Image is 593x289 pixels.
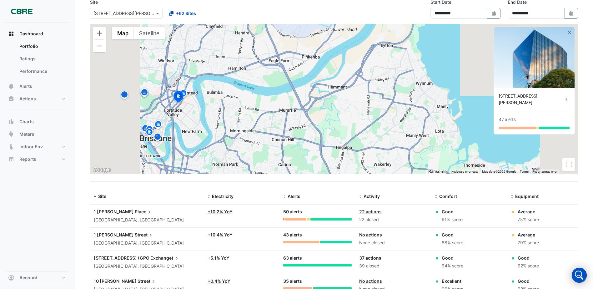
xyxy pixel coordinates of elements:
span: Indoor Env [19,144,43,150]
img: site-pin.svg [144,125,154,136]
span: Equipment [515,194,539,199]
div: 39 closed [359,262,427,270]
div: None closed [359,239,427,246]
img: site-pin.svg [140,124,150,135]
span: Comfort [439,194,457,199]
span: Alerts [19,83,32,89]
div: 47 alerts [499,116,516,123]
a: Terms (opens in new tab) [520,170,529,173]
span: Alerts [288,194,300,199]
a: 22 actions [359,209,382,214]
a: Open this area in Google Maps (opens a new window) [92,166,112,174]
img: Company Logo [8,5,36,18]
span: Meters [19,131,34,137]
span: Activity [364,194,380,199]
app-icon: Alerts [8,83,14,89]
div: [GEOGRAPHIC_DATA], [GEOGRAPHIC_DATA] [94,216,200,224]
div: [STREET_ADDRESS][PERSON_NAME] [499,93,563,106]
div: 63 alerts [283,255,351,262]
a: Ratings [14,53,70,65]
span: Dashboard [19,31,43,37]
div: Good [442,231,463,238]
div: Good [442,255,463,261]
app-icon: Charts [8,119,14,125]
button: Toggle fullscreen view [562,158,575,171]
span: Reports [19,156,36,162]
span: Exchange) [150,255,180,261]
span: +62 Sites [176,10,196,17]
button: Indoor Env [5,140,70,153]
app-icon: Meters [8,131,14,137]
div: Dashboard [5,40,70,80]
span: Account [19,275,38,281]
a: +5.1% YoY [208,255,229,261]
a: Report a map error [532,170,557,173]
div: 79% score [518,239,539,246]
a: 37 actions [359,255,381,261]
img: Google [92,166,112,174]
img: site-pin.svg [119,90,129,101]
span: Street [138,278,157,285]
div: Good [442,208,463,215]
span: Street [135,231,154,238]
div: 92% score [518,262,539,270]
button: Show satellite imagery [134,27,165,39]
button: +62 Sites [165,8,200,19]
div: Open Intercom Messenger [572,268,587,283]
button: Alerts [5,80,70,93]
a: +10.4% YoY [208,232,233,237]
a: +10.2% YoY [208,209,233,214]
img: 900 Ann Street [494,27,575,88]
div: 22 closed [359,216,427,223]
app-icon: Actions [8,96,14,102]
span: 1 [PERSON_NAME] [94,209,134,214]
div: Average [518,231,539,238]
div: 75% score [518,216,539,223]
button: Keyboard shortcuts [451,170,478,174]
span: Site [98,194,106,199]
button: Zoom out [93,40,106,52]
div: Good [518,278,539,284]
div: 50 alerts [283,208,351,215]
span: Map data ©2025 Google [482,170,516,173]
span: Actions [19,96,36,102]
div: [GEOGRAPHIC_DATA], [GEOGRAPHIC_DATA] [94,263,200,270]
div: Average [518,208,539,215]
span: Charts [19,119,34,125]
app-icon: Indoor Env [8,144,14,150]
a: No actions [359,278,382,284]
div: Good [518,255,539,261]
div: 43 alerts [283,231,351,239]
button: Actions [5,93,70,105]
span: 1 [PERSON_NAME] [94,232,134,237]
button: Show street map [112,27,134,39]
button: Reports [5,153,70,165]
fa-icon: Select Date [569,11,574,16]
span: 10 [PERSON_NAME] [94,278,137,284]
div: 35 alerts [283,278,351,285]
app-icon: Dashboard [8,31,14,37]
button: Meters [5,128,70,140]
div: 94% score [442,262,463,270]
button: Zoom in [93,27,106,39]
img: site-pin.svg [144,128,154,139]
div: 88% score [442,239,463,246]
button: Account [5,271,70,284]
img: site-pin.svg [153,120,163,131]
button: Charts [5,115,70,128]
a: Portfolio [14,40,70,53]
img: site-pin-selected.svg [172,90,185,105]
span: Place [135,208,153,215]
a: No actions [359,232,382,237]
div: Excellent [442,278,463,284]
div: [GEOGRAPHIC_DATA], [GEOGRAPHIC_DATA] [94,240,200,247]
img: site-pin.svg [153,132,163,143]
img: site-pin.svg [178,89,188,100]
span: Electricity [212,194,234,199]
div: 91% score [442,216,463,223]
img: site-pin.svg [139,88,149,99]
app-icon: Reports [8,156,14,162]
span: [STREET_ADDRESS] (GPO [94,255,149,261]
img: site-pin.svg [139,87,149,98]
a: +0.4% YoY [208,278,230,284]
